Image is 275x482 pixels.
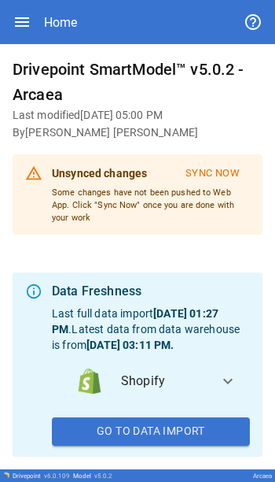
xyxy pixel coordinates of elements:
[13,107,262,124] h6: Last modified [DATE] 05:00 PM
[175,161,250,187] button: Sync Now
[13,124,262,142] h6: By [PERSON_NAME] [PERSON_NAME]
[77,369,102,394] img: data_logo
[3,472,9,478] img: Drivepoint
[86,339,174,351] b: [DATE] 03:11 PM .
[253,473,272,480] div: Arcaea
[52,282,250,301] div: Data Freshness
[52,417,250,446] button: Go To Data Import
[73,473,112,480] div: Model
[44,473,70,480] span: v 6.0.109
[94,473,112,480] span: v 5.0.2
[13,473,70,480] div: Drivepoint
[52,353,250,410] button: data_logoShopify
[52,187,250,224] p: Some changes have not been pushed to Web App. Click "Sync Now" once you are done with your work
[52,307,218,336] b: [DATE] 01:27 PM
[52,167,147,180] b: Unsynced changes
[121,372,206,391] span: Shopify
[218,372,237,391] span: expand_more
[52,306,250,353] p: Last full data import . Latest data from data warehouse is from
[44,15,77,30] div: Home
[13,57,262,107] h6: Drivepoint SmartModel™ v5.0.2 - Arcaea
